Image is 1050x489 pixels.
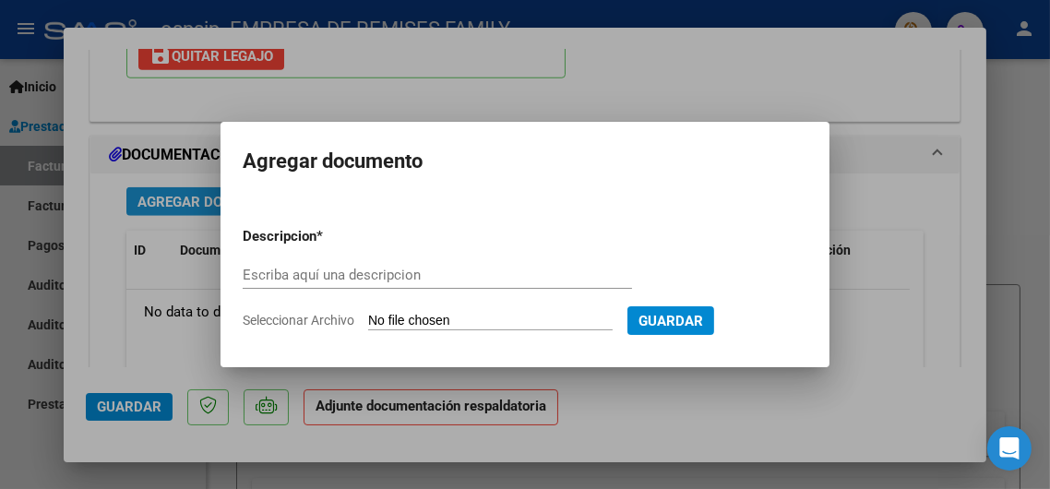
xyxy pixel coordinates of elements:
[243,226,412,247] p: Descripcion
[243,313,354,328] span: Seleccionar Archivo
[627,306,714,335] button: Guardar
[243,144,807,179] h2: Agregar documento
[638,313,703,329] span: Guardar
[987,426,1032,471] div: Open Intercom Messenger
